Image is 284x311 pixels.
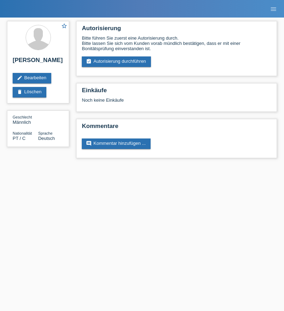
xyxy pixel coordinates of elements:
i: assignment_turned_in [86,59,92,64]
i: edit [17,75,22,81]
div: Bitte führen Sie zuerst eine Autorisierung durch. Bitte lassen Sie sich vom Kunden vorab mündlich... [82,35,271,51]
a: assignment_turned_inAutorisierung durchführen [82,56,151,67]
div: Männlich [13,114,38,125]
a: deleteLöschen [13,87,46,97]
h2: Kommentare [82,123,271,133]
i: comment [86,141,92,146]
h2: [PERSON_NAME] [13,57,64,67]
i: star_border [61,23,67,29]
i: menu [270,6,277,13]
a: star_border [61,23,67,30]
span: Portugal / C / 20.06.2011 [13,136,26,141]
span: Deutsch [38,136,55,141]
div: Noch keine Einkäufe [82,97,271,108]
a: commentKommentar hinzufügen ... [82,138,151,149]
span: Nationalität [13,131,32,135]
a: editBearbeiten [13,73,51,83]
h2: Einkäufe [82,87,271,97]
a: menu [266,7,280,11]
h2: Autorisierung [82,25,271,35]
span: Geschlecht [13,115,32,119]
i: delete [17,89,22,95]
span: Sprache [38,131,53,135]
